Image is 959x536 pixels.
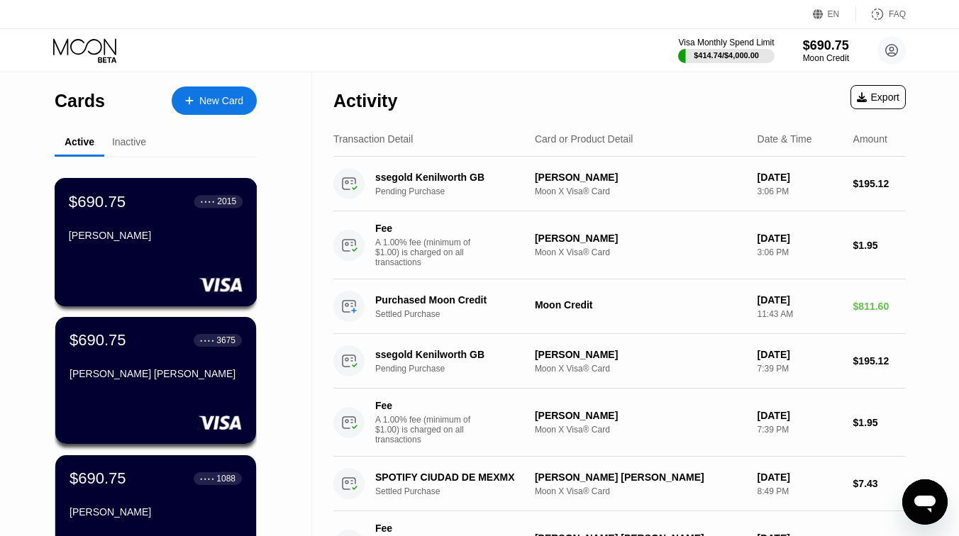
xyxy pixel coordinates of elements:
div: Moon X Visa® Card [535,364,746,374]
div: [DATE] [758,172,842,183]
div: Moon X Visa® Card [535,247,746,257]
div: Pending Purchase [375,186,546,196]
div: Purchased Moon Credit [375,294,534,306]
div: FAQ [856,7,906,21]
div: $195.12 [853,178,906,189]
div: $690.75 [803,38,849,53]
div: New Card [172,86,257,115]
div: 7:39 PM [758,364,842,374]
div: $690.75 [70,331,126,350]
div: ssegold Kenilworth GB [375,172,534,183]
div: ● ● ● ● [200,476,214,481]
div: Card or Product Detail [535,133,633,145]
div: Fee [375,400,475,411]
div: 2015 [217,196,236,206]
div: Inactive [112,136,146,147]
div: Moon Credit [803,53,849,63]
div: Visa Monthly Spend Limit$414.74/$4,000.00 [678,38,774,63]
div: $7.43 [853,478,906,489]
div: Moon X Visa® Card [535,186,746,196]
div: Moon Credit [535,299,746,311]
div: FeeA 1.00% fee (minimum of $1.00) is charged on all transactions[PERSON_NAME]Moon X Visa® Card[DA... [333,211,906,279]
div: Fee [375,523,475,534]
div: [DATE] [758,410,842,421]
div: Moon X Visa® Card [535,486,746,496]
div: Activity [333,91,397,111]
div: $414.74 / $4,000.00 [694,51,759,60]
div: $1.95 [853,417,906,428]
div: [DATE] [758,471,842,483]
div: $690.75 [69,192,126,211]
div: FeeA 1.00% fee (minimum of $1.00) is charged on all transactions[PERSON_NAME]Moon X Visa® Card[DA... [333,389,906,457]
div: Date & Time [758,133,812,145]
div: Settled Purchase [375,486,546,496]
div: $690.75● ● ● ●2015[PERSON_NAME] [55,179,256,306]
div: [PERSON_NAME] [69,230,243,241]
div: Transaction Detail [333,133,413,145]
div: ● ● ● ● [200,338,214,342]
div: SPOTIFY CIUDAD DE MEXMXSettled Purchase[PERSON_NAME] [PERSON_NAME]Moon X Visa® Card[DATE]8:49 PM$... [333,457,906,511]
div: New Card [199,95,243,107]
div: ssegold Kenilworth GB [375,349,534,360]
div: 3:06 PM [758,186,842,196]
div: ● ● ● ● [201,199,215,203]
div: Purchased Moon CreditSettled PurchaseMoon Credit[DATE]11:43 AM$811.60 [333,279,906,334]
div: $1.95 [853,240,906,251]
div: [DATE] [758,349,842,360]
div: [PERSON_NAME] [PERSON_NAME] [535,471,746,483]
div: [DATE] [758,233,842,244]
div: [DATE] [758,294,842,306]
div: A 1.00% fee (minimum of $1.00) is charged on all transactions [375,238,482,267]
div: Active [65,136,94,147]
div: Moon X Visa® Card [535,425,746,435]
iframe: Button to launch messaging window [902,479,948,525]
div: [PERSON_NAME] [PERSON_NAME] [70,368,242,379]
div: [PERSON_NAME] [535,410,746,421]
div: 3:06 PM [758,247,842,257]
div: ssegold Kenilworth GBPending Purchase[PERSON_NAME]Moon X Visa® Card[DATE]3:06 PM$195.12 [333,157,906,211]
div: [PERSON_NAME] [535,233,746,244]
div: Settled Purchase [375,309,546,319]
div: [PERSON_NAME] [70,506,242,518]
div: 1088 [216,474,235,484]
div: $690.75● ● ● ●3675[PERSON_NAME] [PERSON_NAME] [55,317,256,444]
div: Export [857,91,899,103]
div: EN [813,7,856,21]
div: [PERSON_NAME] [535,172,746,183]
div: $690.75Moon Credit [803,38,849,63]
div: [PERSON_NAME] [535,349,746,360]
div: Pending Purchase [375,364,546,374]
div: Fee [375,223,475,234]
div: 11:43 AM [758,309,842,319]
div: ssegold Kenilworth GBPending Purchase[PERSON_NAME]Moon X Visa® Card[DATE]7:39 PM$195.12 [333,334,906,389]
div: EN [828,9,840,19]
div: Amount [853,133,887,145]
div: FAQ [889,9,906,19]
div: Visa Monthly Spend Limit [678,38,774,48]
div: $690.75 [70,469,126,488]
div: SPOTIFY CIUDAD DE MEXMX [375,471,534,483]
div: 7:39 PM [758,425,842,435]
div: Export [850,85,906,109]
div: 3675 [216,335,235,345]
div: Cards [55,91,105,111]
div: $195.12 [853,355,906,367]
div: $811.60 [853,301,906,312]
div: 8:49 PM [758,486,842,496]
div: A 1.00% fee (minimum of $1.00) is charged on all transactions [375,415,482,445]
